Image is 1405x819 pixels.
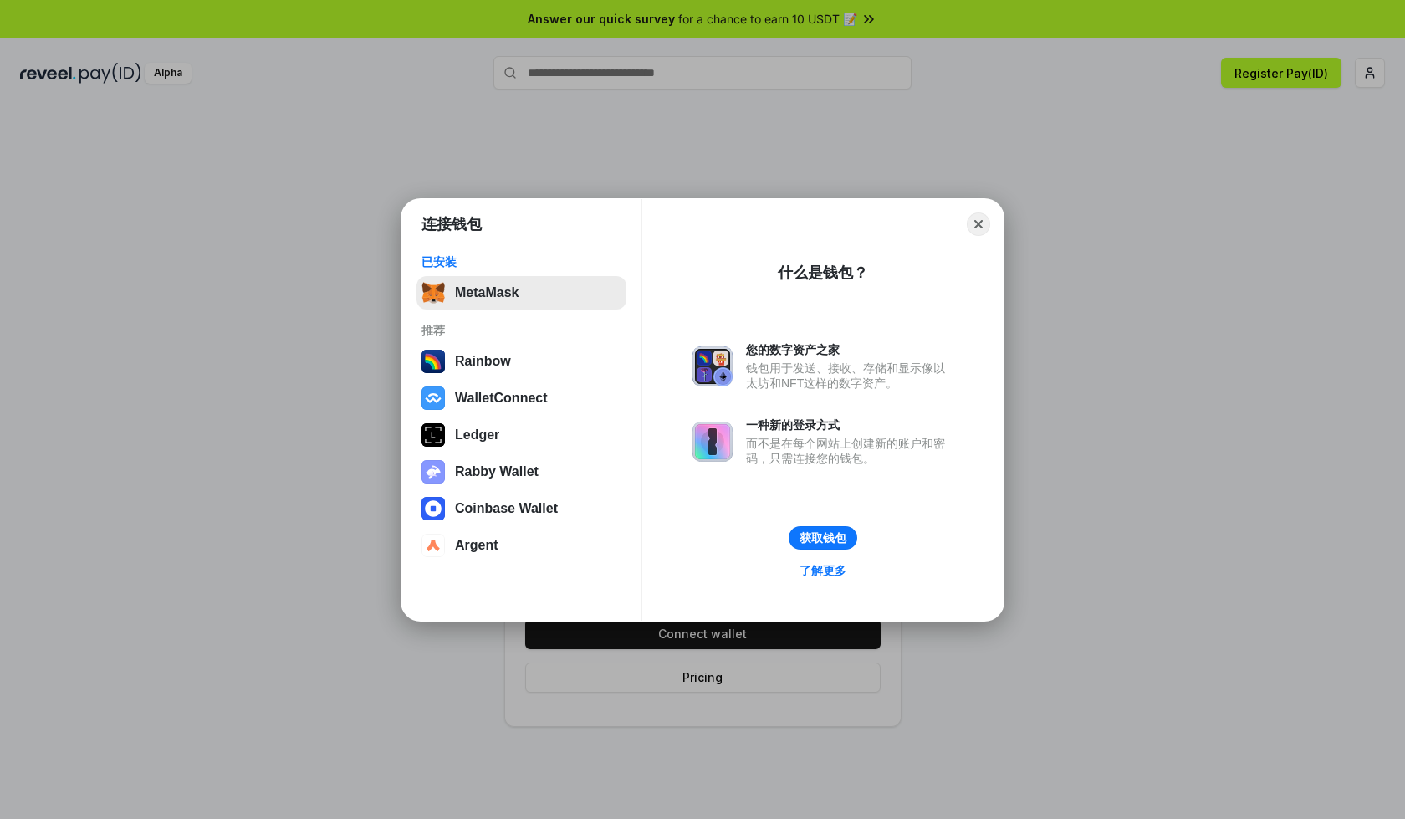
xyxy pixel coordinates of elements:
[421,386,445,410] img: svg+xml,%3Csvg%20width%3D%2228%22%20height%3D%2228%22%20viewBox%3D%220%200%2028%2028%22%20fill%3D...
[421,460,445,484] img: svg+xml,%3Csvg%20xmlns%3D%22http%3A%2F%2Fwww.w3.org%2F2000%2Fsvg%22%20fill%3D%22none%22%20viewBox...
[967,212,990,236] button: Close
[746,436,953,466] div: 而不是在每个网站上创建新的账户和密码，只需连接您的钱包。
[421,214,482,234] h1: 连接钱包
[692,422,733,462] img: svg+xml,%3Csvg%20xmlns%3D%22http%3A%2F%2Fwww.w3.org%2F2000%2Fsvg%22%20fill%3D%22none%22%20viewBox...
[455,391,548,406] div: WalletConnect
[800,530,846,545] div: 获取钱包
[455,501,558,516] div: Coinbase Wallet
[416,492,626,525] button: Coinbase Wallet
[421,497,445,520] img: svg+xml,%3Csvg%20width%3D%2228%22%20height%3D%2228%22%20viewBox%3D%220%200%2028%2028%22%20fill%3D...
[421,350,445,373] img: svg+xml,%3Csvg%20width%3D%22120%22%20height%3D%22120%22%20viewBox%3D%220%200%20120%20120%22%20fil...
[416,455,626,489] button: Rabby Wallet
[455,427,499,443] div: Ledger
[416,276,626,310] button: MetaMask
[455,285,519,300] div: MetaMask
[416,381,626,415] button: WalletConnect
[455,464,539,479] div: Rabby Wallet
[746,417,953,433] div: 一种新的登录方式
[746,342,953,357] div: 您的数字资产之家
[746,361,953,391] div: 钱包用于发送、接收、存储和显示像以太坊和NFT这样的数字资产。
[692,346,733,386] img: svg+xml,%3Csvg%20xmlns%3D%22http%3A%2F%2Fwww.w3.org%2F2000%2Fsvg%22%20fill%3D%22none%22%20viewBox...
[455,354,511,369] div: Rainbow
[421,281,445,305] img: svg+xml,%3Csvg%20fill%3D%22none%22%20height%3D%2233%22%20viewBox%3D%220%200%2035%2033%22%20width%...
[416,418,626,452] button: Ledger
[416,529,626,562] button: Argent
[800,563,846,578] div: 了解更多
[789,560,856,581] a: 了解更多
[421,254,621,269] div: 已安装
[421,323,621,338] div: 推荐
[421,423,445,447] img: svg+xml,%3Csvg%20xmlns%3D%22http%3A%2F%2Fwww.w3.org%2F2000%2Fsvg%22%20width%3D%2228%22%20height%3...
[789,526,857,550] button: 获取钱包
[778,263,868,283] div: 什么是钱包？
[455,538,498,553] div: Argent
[416,345,626,378] button: Rainbow
[421,534,445,557] img: svg+xml,%3Csvg%20width%3D%2228%22%20height%3D%2228%22%20viewBox%3D%220%200%2028%2028%22%20fill%3D...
